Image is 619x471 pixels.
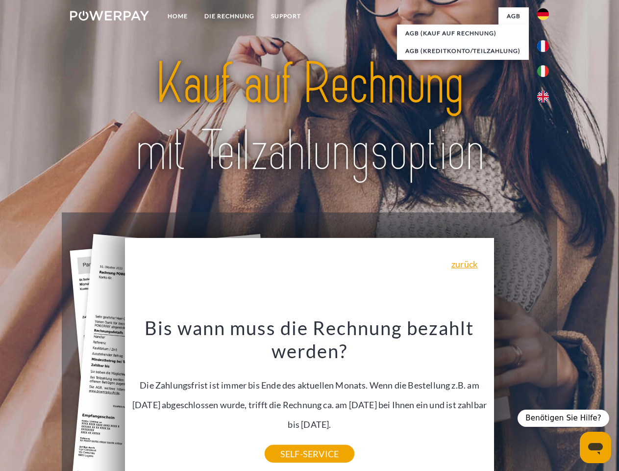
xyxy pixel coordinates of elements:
[263,7,309,25] a: SUPPORT
[397,25,529,42] a: AGB (Kauf auf Rechnung)
[537,65,549,77] img: it
[265,445,354,463] a: SELF-SERVICE
[159,7,196,25] a: Home
[196,7,263,25] a: DIE RECHNUNG
[518,410,609,427] div: Benötigen Sie Hilfe?
[397,42,529,60] a: AGB (Kreditkonto/Teilzahlung)
[498,7,529,25] a: agb
[70,11,149,21] img: logo-powerpay-white.svg
[131,316,489,454] div: Die Zahlungsfrist ist immer bis Ende des aktuellen Monats. Wenn die Bestellung z.B. am [DATE] abg...
[94,47,525,188] img: title-powerpay_de.svg
[537,91,549,103] img: en
[131,316,489,363] h3: Bis wann muss die Rechnung bezahlt werden?
[537,40,549,52] img: fr
[451,260,477,268] a: zurück
[580,432,611,463] iframe: Schaltfläche zum Öffnen des Messaging-Fensters; Konversation läuft
[537,8,549,20] img: de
